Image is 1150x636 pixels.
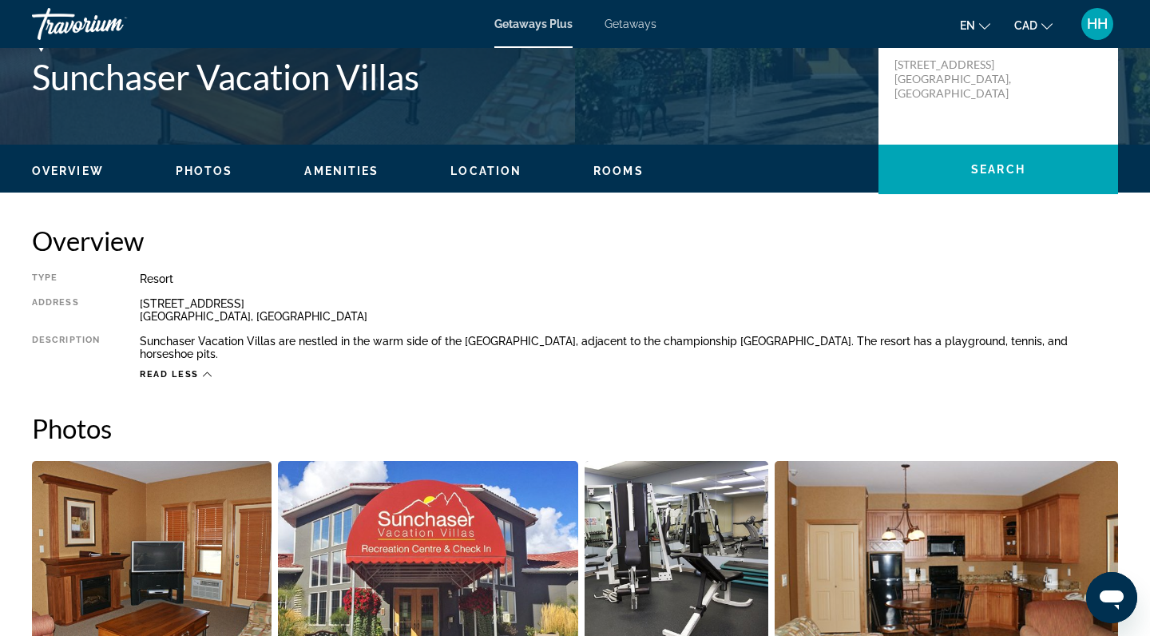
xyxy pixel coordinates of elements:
[32,412,1118,444] h2: Photos
[32,56,862,97] h1: Sunchaser Vacation Villas
[971,163,1025,176] span: Search
[176,164,233,178] button: Photos
[304,164,379,178] button: Amenities
[1014,14,1053,37] button: Change currency
[450,165,521,177] span: Location
[960,19,975,32] span: en
[960,14,990,37] button: Change language
[32,335,100,360] div: Description
[894,58,1022,101] p: [STREET_ADDRESS] [GEOGRAPHIC_DATA], [GEOGRAPHIC_DATA]
[593,164,644,178] button: Rooms
[140,335,1118,360] div: Sunchaser Vacation Villas are nestled in the warm side of the [GEOGRAPHIC_DATA], adjacent to the ...
[878,145,1118,194] button: Search
[176,165,233,177] span: Photos
[450,164,521,178] button: Location
[32,165,104,177] span: Overview
[32,164,104,178] button: Overview
[1087,16,1108,32] span: HH
[140,368,212,380] button: Read less
[32,297,100,323] div: Address
[32,225,1118,256] h2: Overview
[140,297,1118,323] div: [STREET_ADDRESS] [GEOGRAPHIC_DATA], [GEOGRAPHIC_DATA]
[1077,7,1118,41] button: User Menu
[140,369,199,380] span: Read less
[1086,572,1137,623] iframe: Button to launch messaging window
[140,272,1118,285] div: Resort
[304,165,379,177] span: Amenities
[494,18,573,30] a: Getaways Plus
[1014,19,1037,32] span: CAD
[32,3,192,45] a: Travorium
[32,272,100,285] div: Type
[605,18,656,30] a: Getaways
[593,165,644,177] span: Rooms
